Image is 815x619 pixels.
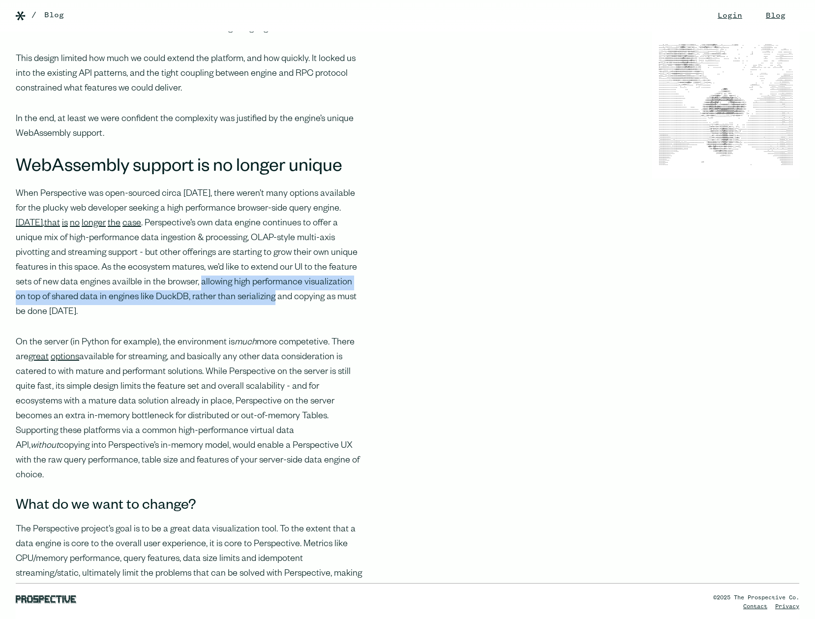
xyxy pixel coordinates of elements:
a: great [29,353,49,363]
p: This design limited how much we could extend the platform, and how quickly. It locked us into the... [16,52,362,96]
a: Blog [44,9,64,21]
a: that [44,219,60,229]
a: options [51,353,79,363]
p: The Perspective project’s goal is to be a great data visualization tool. To the extent that a dat... [16,523,362,611]
em: much [235,338,257,348]
h2: WebAssembly support is no longer unique [16,157,362,179]
a: case [122,219,141,229]
p: When Perspective was open-sourced circa [DATE], there weren’t many options available for the pluc... [16,187,362,320]
p: On the server (in Python for example), the environment is more competetive. There are available f... [16,336,362,483]
div: / [31,9,36,21]
div: ©2025 The Prospective Co. [713,593,799,602]
a: [DATE] [16,219,43,229]
a: no [70,219,80,229]
a: longer [82,219,106,229]
a: the [108,219,121,229]
h3: What do we want to change? [16,499,362,515]
p: In the end, at least we were confident the complexity was justified by the engine’s unique WebAss... [16,112,362,142]
a: Privacy [775,604,799,610]
a: Contact [743,604,767,610]
em: without [30,441,59,451]
a: is [62,219,68,229]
